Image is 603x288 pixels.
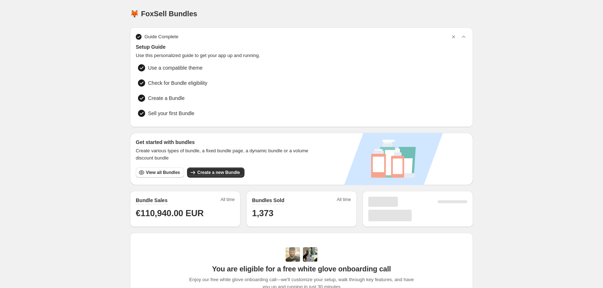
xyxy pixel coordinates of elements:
[303,247,317,262] img: Prakhar
[136,147,315,162] span: Create various types of bundle, a fixed bundle page, a dynamic bundle or a volume discount bundle
[148,95,185,102] span: Create a Bundle
[221,197,235,205] span: All time
[136,139,315,146] h3: Get started with bundles
[148,79,207,87] span: Check for Bundle eligibility
[136,208,235,219] h1: €110,940.00 EUR
[136,43,467,51] span: Setup Guide
[148,64,203,71] span: Use a compatible theme
[136,197,168,204] h2: Bundle Sales
[252,197,284,204] h2: Bundles Sold
[136,167,184,178] button: View all Bundles
[130,9,197,18] h1: 🦊 FoxSell Bundles
[252,208,351,219] h1: 1,373
[146,170,180,175] span: View all Bundles
[187,167,244,178] button: Create a new Bundle
[337,197,351,205] span: All time
[197,170,240,175] span: Create a new Bundle
[144,33,178,40] span: Guide Complete
[148,110,194,117] span: Sell your first Bundle
[212,265,391,273] span: You are eligible for a free white glove onboarding call
[286,247,300,262] img: Adi
[136,52,467,59] span: Use this personalized guide to get your app up and running.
